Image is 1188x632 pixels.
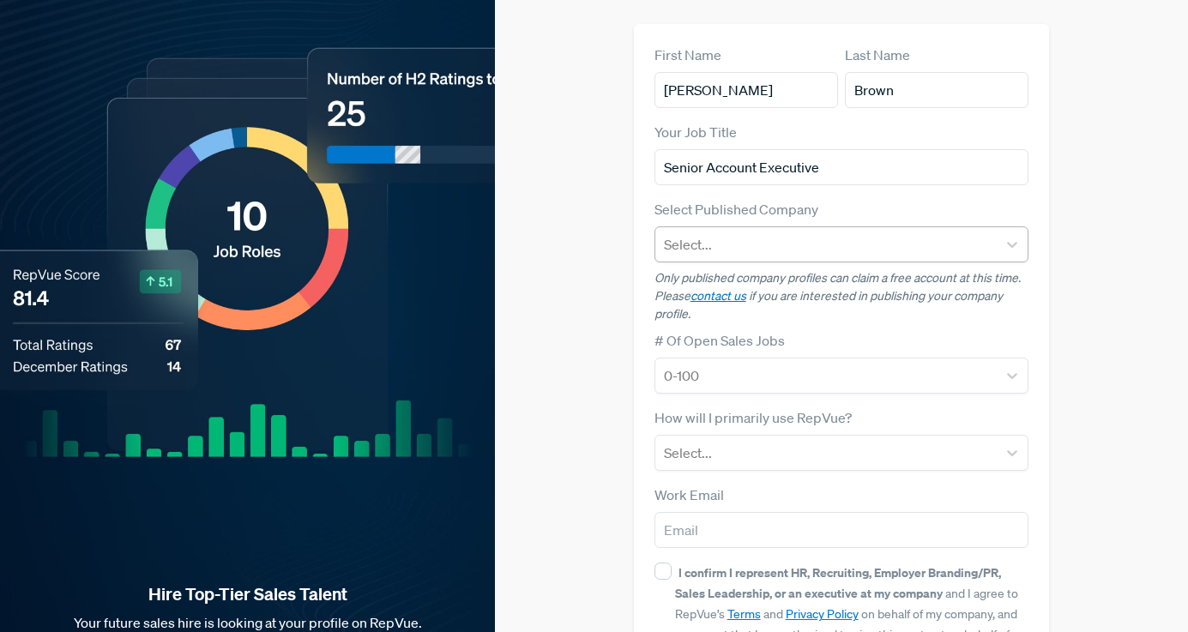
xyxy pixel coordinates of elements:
input: Email [654,512,1029,548]
p: Only published company profiles can claim a free account at this time. Please if you are interest... [654,269,1029,323]
label: Last Name [845,45,910,65]
strong: I confirm I represent HR, Recruiting, Employer Branding/PR, Sales Leadership, or an executive at ... [675,564,1001,601]
label: Work Email [654,485,724,505]
label: # Of Open Sales Jobs [654,330,785,351]
label: Select Published Company [654,199,818,220]
label: Your Job Title [654,122,737,142]
a: contact us [690,288,746,304]
input: Title [654,149,1029,185]
a: Privacy Policy [786,606,859,622]
label: How will I primarily use RepVue? [654,407,852,428]
a: Terms [727,606,761,622]
label: First Name [654,45,721,65]
strong: Hire Top-Tier Sales Talent [27,583,467,605]
input: First Name [654,72,838,108]
input: Last Name [845,72,1028,108]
